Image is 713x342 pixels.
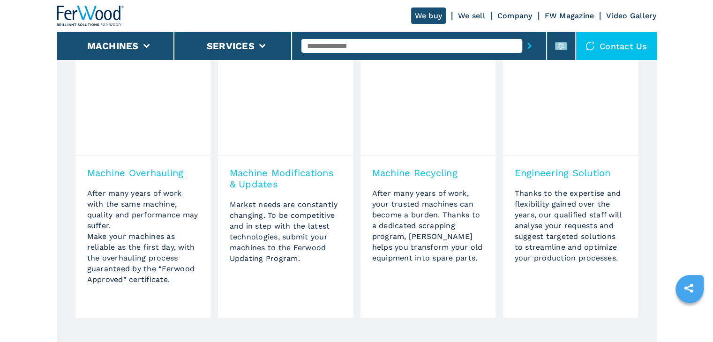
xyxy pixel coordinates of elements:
a: FW Magazine [545,11,594,20]
a: Machine Modifications & UpdatesMarket needs are constantly changing. To be competitive and in ste... [218,48,353,318]
h3: Machine Modifications & Updates [230,167,341,190]
button: Machines [87,40,139,52]
button: submit-button [522,35,537,57]
h3: Machine Recycling [372,167,484,178]
img: Contact us [585,41,595,51]
img: Ferwood [57,6,124,26]
a: Video Gallery [606,11,656,20]
h3: Engineering Solution [515,167,626,178]
h3: Machine Overhauling [87,167,199,178]
button: Services [207,40,255,52]
iframe: Chat [673,300,706,335]
a: Machine RecyclingAfter many years of work, your trusted machines can become a burden. Thanks to a... [360,48,495,318]
a: sharethis [677,276,700,300]
a: We sell [458,11,485,20]
a: Engineering SolutionThanks to the expertise and flexibility gained over the years, our qualified ... [503,48,638,318]
span: After many years of work, your trusted machines can become a burden. Thanks to a dedicated scrapp... [372,189,483,262]
span: Thanks to the expertise and flexibility gained over the years, our qualified staff will analyse y... [515,189,622,262]
div: Contact us [576,32,657,60]
span: Market needs are constantly changing. To be competitive and in step with the latest technologies,... [230,200,338,263]
a: Company [497,11,533,20]
a: We buy [411,7,446,24]
a: Machine OverhaulingAfter many years of work with the same machine, quality and performance may su... [75,48,210,318]
span: After many years of work with the same machine, quality and performance may suffer. Make your mac... [87,189,198,284]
